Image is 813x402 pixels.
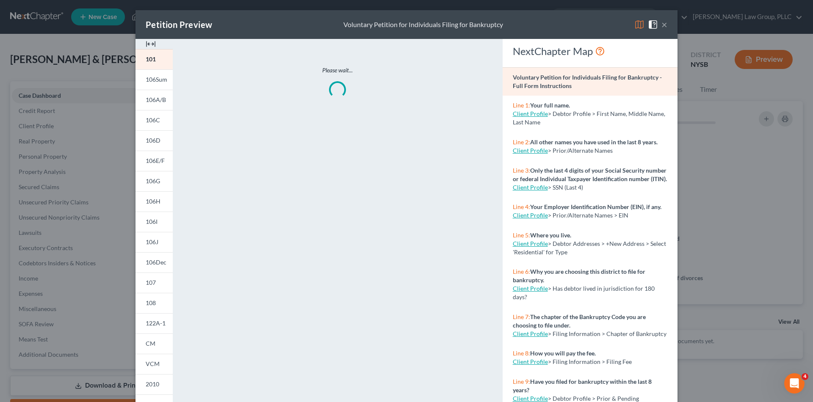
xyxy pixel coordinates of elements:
[146,198,160,205] span: 106H
[135,293,173,313] a: 108
[343,20,503,30] div: Voluntary Petition for Individuals Filing for Bankruptcy
[146,360,160,367] span: VCM
[513,395,548,402] a: Client Profile
[146,116,160,124] span: 106C
[513,378,530,385] span: Line 9:
[146,19,212,30] div: Petition Preview
[135,374,173,394] a: 2010
[513,240,548,247] a: Client Profile
[135,49,173,69] a: 101
[513,110,548,117] a: Client Profile
[146,238,158,245] span: 106J
[135,354,173,374] a: VCM
[135,110,173,130] a: 106C
[548,184,583,191] span: > SSN (Last 4)
[513,167,667,182] strong: Only the last 4 digits of your Social Security number or federal Individual Taxpayer Identificati...
[548,147,613,154] span: > Prior/Alternate Names
[530,102,570,109] strong: Your full name.
[146,137,160,144] span: 106D
[135,171,173,191] a: 106G
[548,358,632,365] span: > Filing Information > Filing Fee
[513,212,548,219] a: Client Profile
[530,203,661,210] strong: Your Employer Identification Number (EIN), if any.
[530,350,596,357] strong: How you will pay the fee.
[513,147,548,154] a: Client Profile
[146,76,167,83] span: 106Sum
[513,110,665,126] span: > Debtor Profile > First Name, Middle Name, Last Name
[135,212,173,232] a: 106I
[146,299,156,306] span: 108
[513,138,530,146] span: Line 2:
[135,273,173,293] a: 107
[135,232,173,252] a: 106J
[208,66,467,74] p: Please wait...
[146,55,156,63] span: 101
[513,167,530,174] span: Line 3:
[146,39,156,49] img: expand-e0f6d898513216a626fdd78e52531dac95497ffd26381d4c15ee2fc46db09dca.svg
[146,319,166,327] span: 122A-1
[146,96,166,103] span: 106A/B
[513,240,666,256] span: > Debtor Addresses > +New Address > Select 'Residential' for Type
[146,279,156,286] span: 107
[135,130,173,151] a: 106D
[634,19,644,30] img: map-eea8200ae884c6f1103ae1953ef3d486a96c86aabb227e865a55264e3737af1f.svg
[135,191,173,212] a: 106H
[648,19,658,30] img: help-close-5ba153eb36485ed6c1ea00a893f15db1cb9b99d6cae46e1a8edb6c62d00a1a76.svg
[146,177,160,184] span: 106G
[530,138,658,146] strong: All other names you have used in the last 8 years.
[513,231,530,239] span: Line 5:
[513,378,652,394] strong: Have you filed for bankruptcy within the last 8 years?
[146,157,165,164] span: 106E/F
[513,74,662,89] strong: Voluntary Petition for Individuals Filing for Bankruptcy - Full Form Instructions
[784,373,805,394] iframe: Intercom live chat
[135,151,173,171] a: 106E/F
[135,313,173,333] a: 122A-1
[135,252,173,273] a: 106Dec
[513,313,646,329] strong: The chapter of the Bankruptcy Code you are choosing to file under.
[802,373,808,380] span: 4
[513,285,548,292] a: Client Profile
[513,102,530,109] span: Line 1:
[548,330,666,337] span: > Filing Information > Chapter of Bankruptcy
[513,203,530,210] span: Line 4:
[135,90,173,110] a: 106A/B
[146,218,158,225] span: 106I
[513,350,530,357] span: Line 8:
[548,212,628,219] span: > Prior/Alternate Names > EIN
[513,330,548,337] a: Client Profile
[135,69,173,90] a: 106Sum
[513,358,548,365] a: Client Profile
[513,313,530,320] span: Line 7:
[530,231,571,239] strong: Where you live.
[513,184,548,191] a: Client Profile
[135,333,173,354] a: CM
[513,44,667,58] div: NextChapter Map
[513,268,530,275] span: Line 6:
[146,259,166,266] span: 106Dec
[513,285,655,300] span: > Has debtor lived in jurisdiction for 180 days?
[146,380,159,388] span: 2010
[661,19,667,30] button: ×
[146,340,155,347] span: CM
[513,268,645,284] strong: Why you are choosing this district to file for bankruptcy.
